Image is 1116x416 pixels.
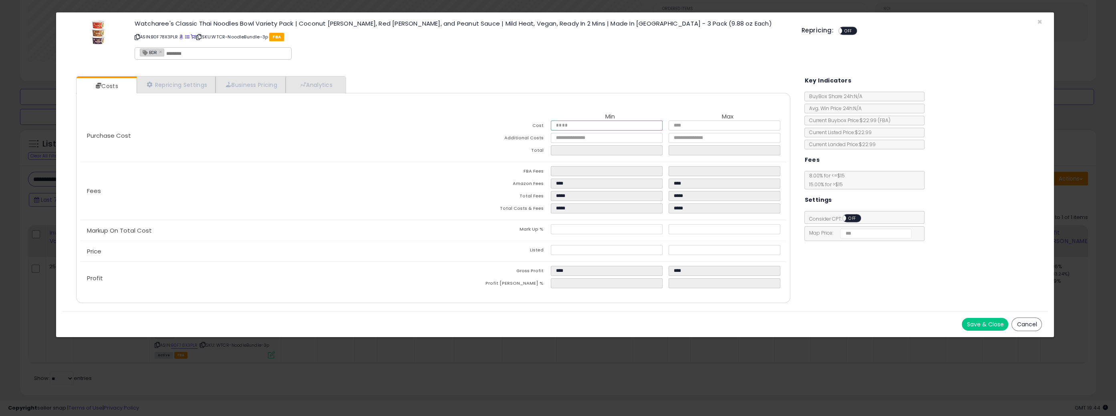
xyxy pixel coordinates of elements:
[802,27,834,34] h5: Repricing:
[135,30,790,43] p: ASIN: B0F78X3PLR | SKU: WTCR-NoodleBundle-3p
[433,266,551,278] td: Gross Profit
[433,245,551,257] td: Listed
[842,28,855,34] span: OFF
[81,248,433,255] p: Price
[804,155,820,165] h5: Fees
[805,129,871,136] span: Current Listed Price: $22.99
[286,76,345,93] a: Analytics
[159,48,164,55] a: ×
[805,117,890,124] span: Current Buybox Price:
[216,76,286,93] a: Business Pricing
[962,318,1008,331] button: Save & Close
[433,203,551,216] td: Total Costs & Fees
[433,278,551,291] td: Profit [PERSON_NAME] %
[191,34,195,40] a: Your listing only
[805,229,912,236] span: Map Price:
[805,141,875,148] span: Current Landed Price: $22.99
[185,34,189,40] a: All offer listings
[804,195,832,205] h5: Settings
[805,181,842,188] span: 15.00 % for > $15
[669,113,786,121] th: Max
[804,76,851,86] h5: Key Indicators
[859,117,890,124] span: $22.99
[805,172,844,188] span: 8.00 % for <= $15
[135,20,790,26] h3: Watcharee's Classic Thai Noodles Bowl Variety Pack | Coconut [PERSON_NAME], Red [PERSON_NAME], an...
[77,78,136,94] a: Costs
[433,133,551,145] td: Additional Costs
[137,76,216,93] a: Repricing Settings
[1011,318,1042,331] button: Cancel
[433,145,551,158] td: Total
[179,34,183,40] a: BuyBox page
[433,179,551,191] td: Amazon Fees
[433,191,551,203] td: Total Fees
[81,133,433,139] p: Purchase Cost
[433,166,551,179] td: FBA Fees
[140,49,157,56] span: BDR
[551,113,669,121] th: Min
[846,215,859,222] span: OFF
[433,224,551,237] td: Mark Up %
[269,33,284,41] span: FBA
[805,105,861,112] span: Avg. Win Price 24h: N/A
[86,20,110,44] img: 41Fer+fcubL._SL60_.jpg
[1037,16,1042,28] span: ×
[81,227,433,234] p: Markup On Total Cost
[433,121,551,133] td: Cost
[805,93,862,100] span: BuyBox Share 24h: N/A
[877,117,890,124] span: ( FBA )
[81,275,433,281] p: Profit
[81,188,433,194] p: Fees
[805,215,872,222] span: Consider CPT:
